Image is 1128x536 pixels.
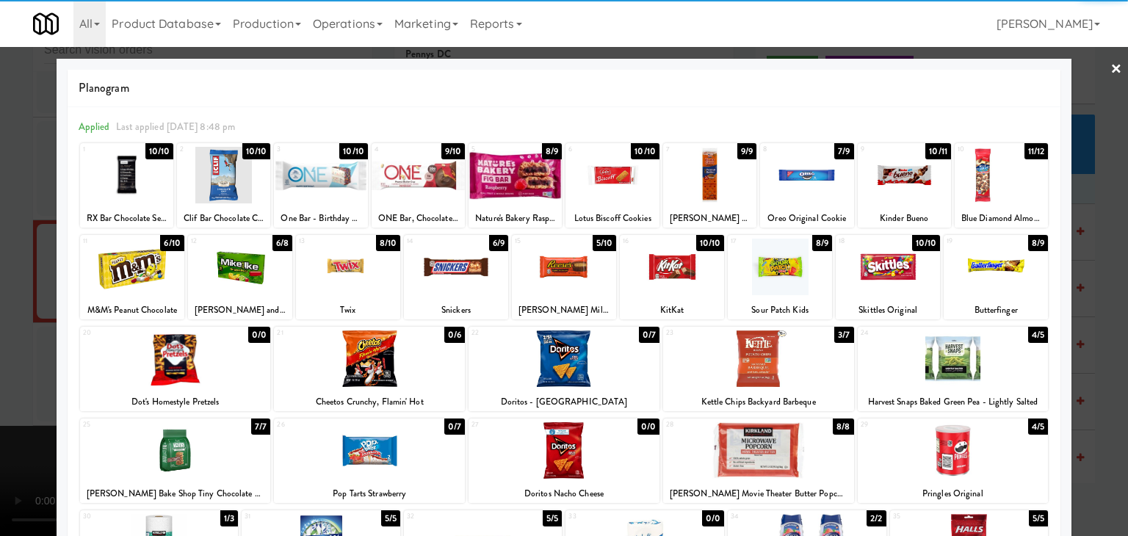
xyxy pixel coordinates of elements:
[80,419,271,503] div: 257/7[PERSON_NAME] Bake Shop Tiny Chocolate Chip Cookies
[248,327,270,343] div: 0/0
[663,209,756,228] div: [PERSON_NAME] Toast Chee Peanut Butter
[836,235,940,319] div: 1810/10Skittles Original
[177,209,270,228] div: Clif Bar Chocolate Chip
[80,393,271,411] div: Dot's Homestyle Pretzels
[191,235,240,247] div: 12
[177,143,270,228] div: 210/10Clif Bar Chocolate Chip
[665,209,754,228] div: [PERSON_NAME] Toast Chee Peanut Butter
[893,510,969,523] div: 35
[245,510,321,523] div: 31
[834,143,853,159] div: 7/9
[515,235,564,247] div: 15
[190,301,290,319] div: [PERSON_NAME] and [PERSON_NAME] Original
[251,419,270,435] div: 7/7
[957,209,1046,228] div: Blue Diamond Almonds Smokehouse
[469,485,659,503] div: Doritos Nacho Cheese
[469,327,659,411] div: 220/7Doritos - [GEOGRAPHIC_DATA]
[80,485,271,503] div: [PERSON_NAME] Bake Shop Tiny Chocolate Chip Cookies
[471,327,564,339] div: 22
[471,143,516,156] div: 5
[83,327,176,339] div: 20
[1028,235,1048,251] div: 8/9
[860,485,1046,503] div: Pringles Original
[80,143,173,228] div: 110/10RX Bar Chocolate Sea Salt
[955,143,1048,228] div: 1011/12Blue Diamond Almonds Smokehouse
[276,485,463,503] div: Pop Tarts Strawberry
[663,419,854,503] div: 288/8[PERSON_NAME] Movie Theater Butter Popcorn
[404,301,508,319] div: Snickers
[762,209,851,228] div: Oreo Original Cookie
[372,143,465,228] div: 49/10ONE Bar, Chocolate Peanut Butter Cup
[861,327,953,339] div: 24
[444,419,465,435] div: 0/7
[82,393,269,411] div: Dot's Homestyle Pretzels
[471,393,657,411] div: Doritos - [GEOGRAPHIC_DATA]
[565,143,659,228] div: 610/10Lotus Biscoff Cookies
[565,209,659,228] div: Lotus Biscoff Cookies
[512,301,616,319] div: [PERSON_NAME] Milk Chocolate Peanut Butter
[82,485,269,503] div: [PERSON_NAME] Bake Shop Tiny Chocolate Chip Cookies
[955,209,1048,228] div: Blue Diamond Almonds Smokehouse
[631,143,659,159] div: 10/10
[663,143,756,228] div: 79/9[PERSON_NAME] Toast Chee Peanut Butter
[471,419,564,431] div: 27
[947,235,996,247] div: 19
[276,209,365,228] div: One Bar - Birthday Cake
[568,143,612,156] div: 6
[83,235,132,247] div: 11
[731,510,807,523] div: 34
[274,143,367,228] div: 310/10One Bar - Birthday Cake
[82,301,182,319] div: M&M's Peanut Chocolate
[277,143,321,156] div: 3
[83,143,127,156] div: 1
[568,510,645,523] div: 33
[242,143,271,159] div: 10/10
[82,209,171,228] div: RX Bar Chocolate Sea Salt
[836,301,940,319] div: Skittles Original
[372,209,465,228] div: ONE Bar, Chocolate Peanut Butter Cup
[469,143,562,228] div: 58/9Nature's Bakery Raspberry Fig Bar
[728,301,832,319] div: Sour Patch Kids
[958,143,1002,156] div: 10
[274,485,465,503] div: Pop Tarts Strawberry
[1024,143,1049,159] div: 11/12
[160,235,184,251] div: 6/10
[274,393,465,411] div: Cheetos Crunchy, Flamin' Hot
[946,301,1046,319] div: Butterfinger
[542,143,562,159] div: 8/9
[180,143,224,156] div: 2
[274,209,367,228] div: One Bar - Birthday Cake
[867,510,886,526] div: 2/2
[702,510,724,526] div: 0/0
[912,235,941,251] div: 10/10
[296,301,400,319] div: Twix
[728,235,832,319] div: 178/9Sour Patch Kids
[663,393,854,411] div: Kettle Chips Backyard Barbeque
[737,143,756,159] div: 9/9
[925,143,951,159] div: 10/11
[299,235,348,247] div: 13
[179,209,268,228] div: Clif Bar Chocolate Chip
[568,209,657,228] div: Lotus Biscoff Cookies
[376,235,400,251] div: 8/10
[944,235,1048,319] div: 198/9Butterfinger
[858,393,1049,411] div: Harvest Snaps Baked Green Pea - Lightly Salted
[838,301,938,319] div: Skittles Original
[277,327,369,339] div: 21
[666,327,759,339] div: 23
[730,301,830,319] div: Sour Patch Kids
[116,120,236,134] span: Last applied [DATE] 8:48 pm
[406,301,506,319] div: Snickers
[1028,419,1048,435] div: 4/5
[760,143,853,228] div: 87/9Oreo Original Cookie
[858,485,1049,503] div: Pringles Original
[839,235,888,247] div: 18
[80,327,271,411] div: 200/0Dot's Homestyle Pretzels
[861,143,905,156] div: 9
[760,209,853,228] div: Oreo Original Cookie
[407,510,483,523] div: 32
[188,301,292,319] div: [PERSON_NAME] and [PERSON_NAME] Original
[79,77,1049,99] span: Planogram
[639,327,659,343] div: 0/7
[666,143,710,156] div: 7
